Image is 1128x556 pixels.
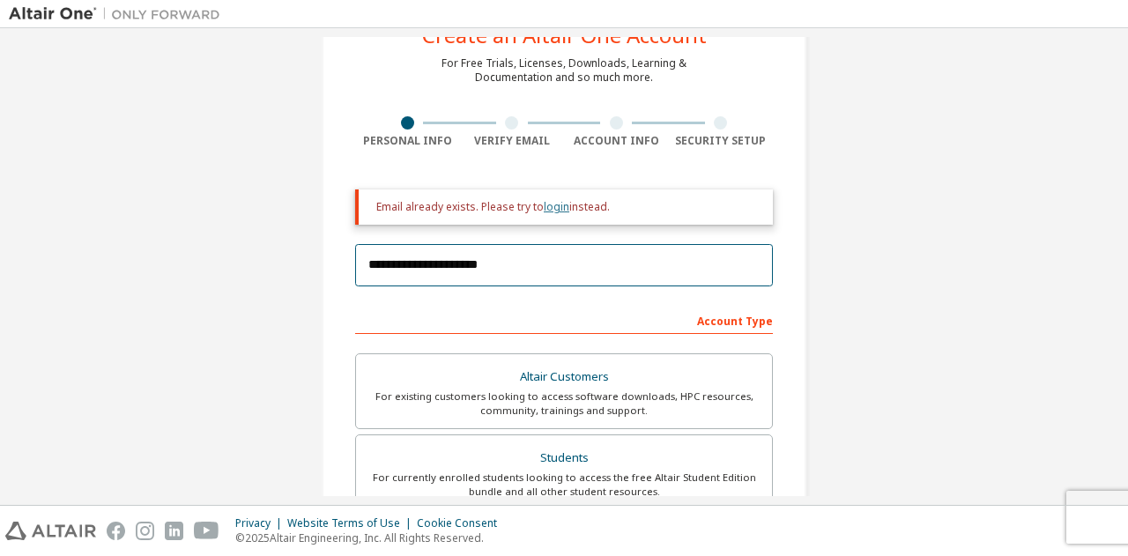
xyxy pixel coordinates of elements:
p: © 2025 Altair Engineering, Inc. All Rights Reserved. [235,530,508,545]
img: altair_logo.svg [5,522,96,540]
div: Verify Email [460,134,565,148]
div: For Free Trials, Licenses, Downloads, Learning & Documentation and so much more. [442,56,686,85]
div: Website Terms of Use [287,516,417,530]
img: instagram.svg [136,522,154,540]
div: Email already exists. Please try to instead. [376,200,759,214]
div: Account Info [564,134,669,148]
div: Security Setup [669,134,774,148]
div: Cookie Consent [417,516,508,530]
div: Account Type [355,306,773,334]
img: linkedin.svg [165,522,183,540]
div: For currently enrolled students looking to access the free Altair Student Edition bundle and all ... [367,471,761,499]
div: Altair Customers [367,365,761,389]
div: Personal Info [355,134,460,148]
div: Students [367,446,761,471]
div: For existing customers looking to access software downloads, HPC resources, community, trainings ... [367,389,761,418]
div: Create an Altair One Account [422,25,707,46]
a: login [544,199,569,214]
div: Privacy [235,516,287,530]
img: Altair One [9,5,229,23]
img: facebook.svg [107,522,125,540]
img: youtube.svg [194,522,219,540]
